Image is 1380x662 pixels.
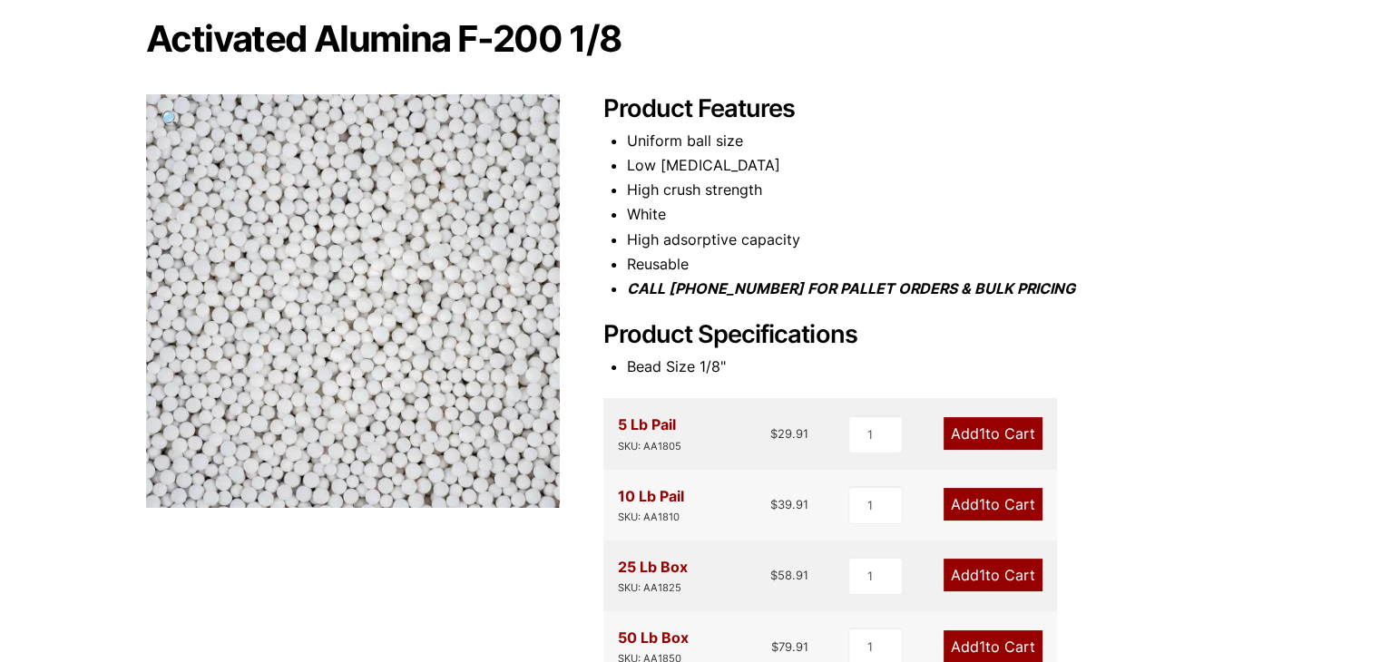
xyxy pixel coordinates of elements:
span: 1 [979,566,985,584]
li: White [627,202,1235,227]
span: $ [771,639,778,654]
a: View full-screen image gallery [146,94,196,144]
h2: Product Features [603,94,1235,124]
span: 🔍 [161,109,181,129]
a: Add1to Cart [944,417,1042,450]
div: 25 Lb Box [618,555,688,597]
span: $ [770,497,778,511]
div: SKU: AA1805 [618,438,681,455]
i: CALL [PHONE_NUMBER] FOR PALLET ORDERS & BULK PRICING [627,279,1075,297]
li: Low [MEDICAL_DATA] [627,153,1235,178]
span: $ [770,426,778,441]
h2: Product Specifications [603,320,1235,350]
li: High crush strength [627,178,1235,202]
h1: Activated Alumina F-200 1/8 [146,20,1235,58]
li: High adsorptive capacity [627,228,1235,252]
li: Bead Size 1/8" [627,355,1235,379]
li: Reusable [627,252,1235,277]
span: $ [770,568,778,582]
bdi: 29.91 [770,426,808,441]
li: Uniform ball size [627,129,1235,153]
span: 1 [979,638,985,656]
span: 1 [979,424,985,443]
bdi: 79.91 [771,639,808,654]
div: 5 Lb Pail [618,413,681,454]
div: SKU: AA1810 [618,509,684,526]
span: 1 [979,495,985,513]
div: SKU: AA1825 [618,579,688,597]
a: Add1to Cart [944,488,1042,521]
a: Add1to Cart [944,559,1042,591]
bdi: 58.91 [770,568,808,582]
div: 10 Lb Pail [618,484,684,526]
bdi: 39.91 [770,497,808,511]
